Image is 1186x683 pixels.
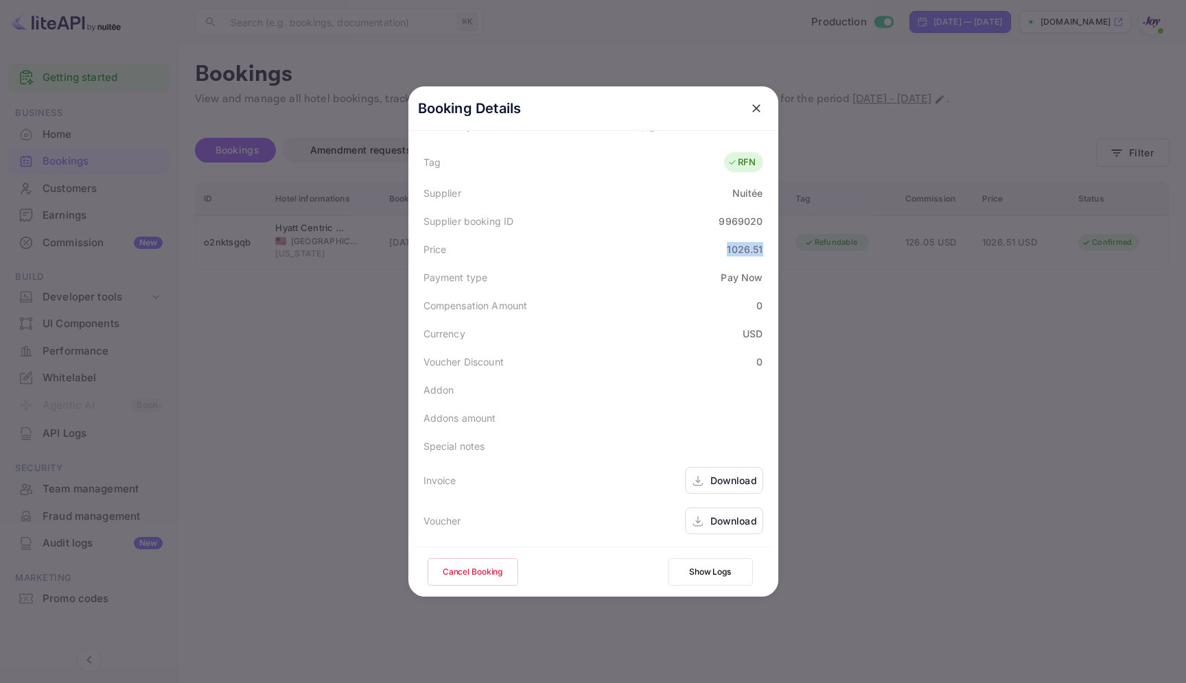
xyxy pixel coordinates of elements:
div: Pay Now [721,270,763,285]
div: Price [423,242,447,256]
button: close [744,96,769,121]
div: 1026.51 [727,242,763,256]
div: Supplier [423,186,461,200]
div: Voucher Discount [423,355,504,369]
p: Booking Details [418,98,522,119]
button: Cancel Booking [428,558,518,586]
div: 9969020 [719,214,763,228]
div: Payment type [423,270,488,285]
div: Download [710,514,757,528]
div: Voucher [423,514,461,528]
div: Special notes [423,439,485,453]
div: RFN [728,156,756,169]
div: Addon [423,383,454,397]
div: Nuitée [732,186,763,200]
div: Supplier booking ID [423,214,514,228]
div: 0 [756,355,763,369]
div: Compensation Amount [423,298,528,313]
div: Invoice [423,473,456,488]
div: USD [743,326,763,341]
div: Download [710,473,757,488]
button: Show Logs [668,558,753,586]
div: 0 [756,298,763,313]
div: Tag [423,155,441,169]
div: Addons amount [423,411,496,425]
div: Currency [423,326,465,341]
